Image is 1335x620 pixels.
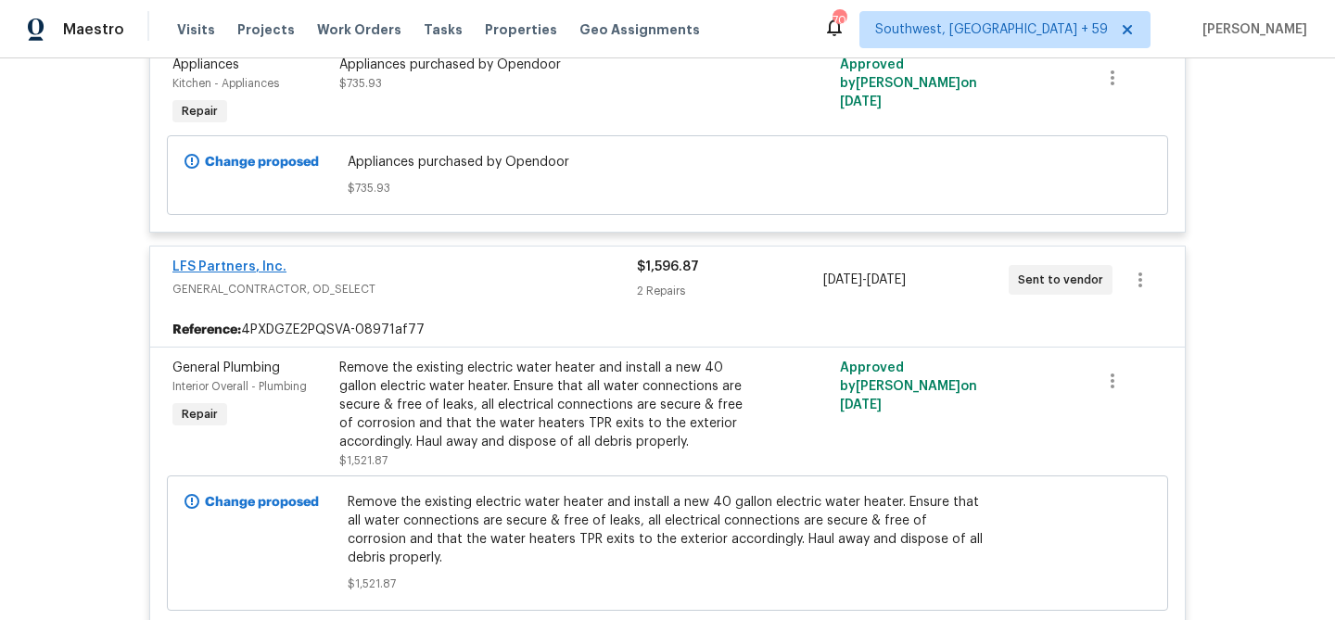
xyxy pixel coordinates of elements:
[840,361,977,411] span: Approved by [PERSON_NAME] on
[833,11,845,30] div: 705
[637,282,822,300] div: 2 Repairs
[174,102,225,120] span: Repair
[840,58,977,108] span: Approved by [PERSON_NAME] on
[875,20,1108,39] span: Southwest, [GEOGRAPHIC_DATA] + 59
[174,405,225,424] span: Repair
[840,399,882,411] span: [DATE]
[172,361,280,374] span: General Plumbing
[823,273,862,286] span: [DATE]
[205,496,319,509] b: Change proposed
[339,359,745,451] div: Remove the existing electric water heater and install a new 40 gallon electric water heater. Ensu...
[348,179,988,197] span: $735.93
[205,156,319,169] b: Change proposed
[177,20,215,39] span: Visits
[840,95,882,108] span: [DATE]
[1195,20,1307,39] span: [PERSON_NAME]
[1018,271,1111,289] span: Sent to vendor
[317,20,401,39] span: Work Orders
[339,56,745,74] div: Appliances purchased by Opendoor
[424,23,463,36] span: Tasks
[348,575,988,593] span: $1,521.87
[867,273,906,286] span: [DATE]
[172,78,279,89] span: Kitchen - Appliances
[63,20,124,39] span: Maestro
[637,260,699,273] span: $1,596.87
[339,455,388,466] span: $1,521.87
[172,381,307,392] span: Interior Overall - Plumbing
[823,271,906,289] span: -
[339,78,382,89] span: $735.93
[172,58,239,71] span: Appliances
[348,493,988,567] span: Remove the existing electric water heater and install a new 40 gallon electric water heater. Ensu...
[172,321,241,339] b: Reference:
[172,280,637,298] span: GENERAL_CONTRACTOR, OD_SELECT
[237,20,295,39] span: Projects
[150,313,1185,347] div: 4PXDGZE2PQSVA-08971af77
[485,20,557,39] span: Properties
[579,20,700,39] span: Geo Assignments
[348,153,988,171] span: Appliances purchased by Opendoor
[172,260,286,273] a: LFS Partners, Inc.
